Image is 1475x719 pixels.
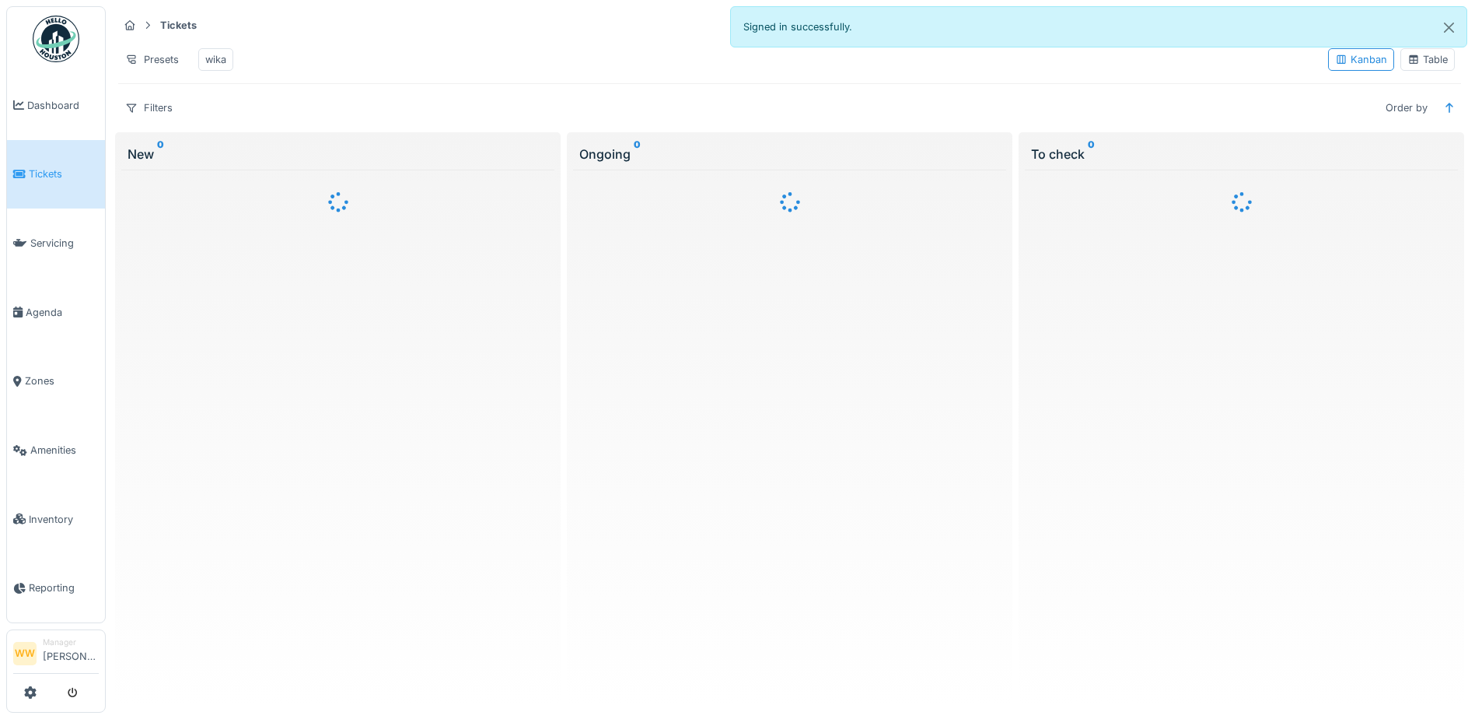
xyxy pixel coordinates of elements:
[7,347,105,416] a: Zones
[157,145,164,163] sup: 0
[634,145,641,163] sup: 0
[13,642,37,665] li: WW
[27,98,99,113] span: Dashboard
[118,96,180,119] div: Filters
[730,6,1468,47] div: Signed in successfully.
[29,512,99,527] span: Inventory
[43,637,99,648] div: Manager
[1088,145,1095,163] sup: 0
[7,278,105,347] a: Agenda
[30,236,99,251] span: Servicing
[29,580,99,595] span: Reporting
[1379,96,1435,119] div: Order by
[7,140,105,209] a: Tickets
[33,16,79,62] img: Badge_color-CXgf-gQk.svg
[579,145,1000,163] div: Ongoing
[7,416,105,485] a: Amenities
[26,305,99,320] span: Agenda
[7,71,105,140] a: Dashboard
[118,48,186,71] div: Presets
[154,18,203,33] strong: Tickets
[1335,52,1387,67] div: Kanban
[128,145,548,163] div: New
[7,485,105,554] a: Inventory
[7,554,105,623] a: Reporting
[1407,52,1448,67] div: Table
[25,374,99,388] span: Zones
[29,167,99,181] span: Tickets
[1431,7,1466,48] button: Close
[7,209,105,278] a: Servicing
[13,637,99,674] a: WW Manager[PERSON_NAME]
[1031,145,1452,163] div: To check
[205,52,226,67] div: wika
[43,637,99,670] li: [PERSON_NAME]
[30,443,99,458] span: Amenities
